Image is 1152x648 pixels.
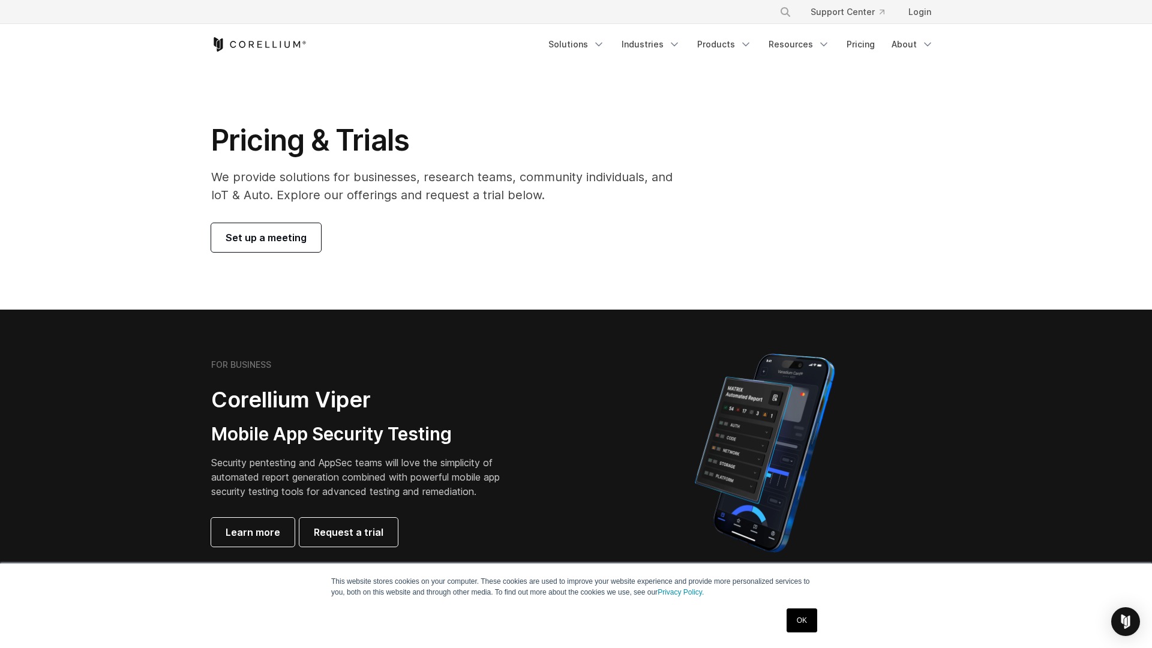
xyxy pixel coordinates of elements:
[787,608,817,632] a: OK
[761,34,837,55] a: Resources
[541,34,941,55] div: Navigation Menu
[211,423,518,446] h3: Mobile App Security Testing
[839,34,882,55] a: Pricing
[884,34,941,55] a: About
[211,168,689,204] p: We provide solutions for businesses, research teams, community individuals, and IoT & Auto. Explo...
[299,518,398,547] a: Request a trial
[211,122,689,158] h1: Pricing & Trials
[801,1,894,23] a: Support Center
[690,34,759,55] a: Products
[1111,607,1140,636] div: Open Intercom Messenger
[211,455,518,499] p: Security pentesting and AppSec teams will love the simplicity of automated report generation comb...
[331,576,821,598] p: This website stores cookies on your computer. These cookies are used to improve your website expe...
[314,525,383,539] span: Request a trial
[899,1,941,23] a: Login
[658,588,704,596] a: Privacy Policy.
[211,359,271,370] h6: FOR BUSINESS
[211,223,321,252] a: Set up a meeting
[674,348,855,558] img: Corellium MATRIX automated report on iPhone showing app vulnerability test results across securit...
[211,386,518,413] h2: Corellium Viper
[211,518,295,547] a: Learn more
[765,1,941,23] div: Navigation Menu
[775,1,796,23] button: Search
[226,230,307,245] span: Set up a meeting
[614,34,688,55] a: Industries
[226,525,280,539] span: Learn more
[211,37,307,52] a: Corellium Home
[541,34,612,55] a: Solutions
